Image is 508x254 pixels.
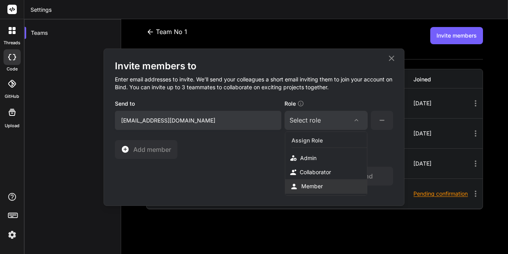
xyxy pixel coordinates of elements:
[300,168,331,176] div: Collaborator
[290,115,321,125] div: Select role
[284,100,304,111] label: Role
[290,115,363,125] div: Select role
[115,111,281,130] input: Enter team member email
[285,133,367,165] div: Assign RoleAdmin
[115,72,393,99] h4: Enter email addresses to invite. We’ll send your colleagues a short email inviting them to join y...
[292,133,367,148] div: Assign Role
[285,179,367,194] div: Member
[300,154,317,162] div: Admin
[115,100,135,111] label: Send to
[301,182,323,190] div: Member
[115,60,393,72] h2: Invite members to
[285,165,367,179] div: Collaborator
[115,140,177,159] button: Add member
[133,145,171,154] span: Add member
